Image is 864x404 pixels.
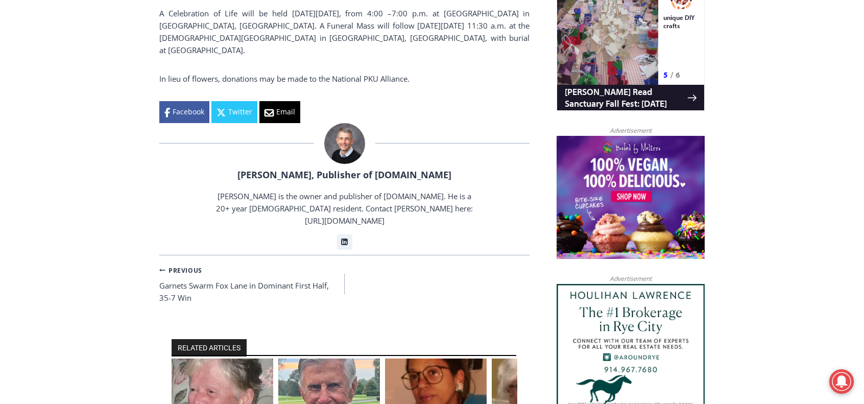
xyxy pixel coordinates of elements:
span: Advertisement [599,274,662,283]
h4: [PERSON_NAME] Read Sanctuary Fall Fest: [DATE] [8,103,131,126]
nav: Posts [159,264,530,304]
img: Baked by Melissa [557,136,705,259]
a: PreviousGarnets Swarm Fox Lane in Dominant First Half, 35-7 Win [159,264,345,304]
a: Intern @ [DOMAIN_NAME] [246,99,495,127]
p: [PERSON_NAME] is the owner and publisher of [DOMAIN_NAME]. He is a 20+ year [DEMOGRAPHIC_DATA] re... [215,190,474,227]
h2: RELATED ARTICLES [172,339,247,357]
div: 6 [119,86,124,97]
div: / [114,86,116,97]
span: Advertisement [599,126,662,135]
span: Intern @ [DOMAIN_NAME] [267,102,473,125]
small: Previous [159,266,202,275]
div: "I learned about the history of a place I’d honestly never considered even as a resident of [GEOG... [258,1,483,99]
a: Email [259,101,300,123]
div: unique DIY crafts [107,30,142,84]
a: [PERSON_NAME], Publisher of [DOMAIN_NAME] [237,169,451,181]
div: 5 [107,86,111,97]
a: Twitter [211,101,257,123]
p: A Celebration of Life will be held [DATE][DATE], from 4:00 –7:00 p.m. at [GEOGRAPHIC_DATA] in [GE... [159,7,530,56]
a: [PERSON_NAME] Read Sanctuary Fall Fest: [DATE] [1,102,148,127]
p: In lieu of flowers, donations may be made to the National PKU Alliance. [159,73,530,85]
a: Facebook [159,101,209,123]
